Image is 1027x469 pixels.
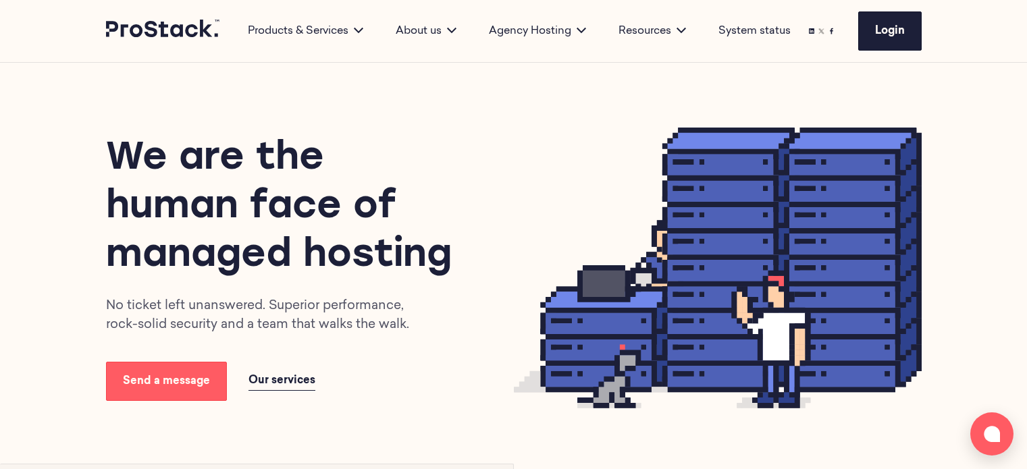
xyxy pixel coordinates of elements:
[232,23,379,39] div: Products & Services
[106,362,227,401] a: Send a message
[875,26,905,36] span: Login
[858,11,922,51] a: Login
[602,23,702,39] div: Resources
[106,135,465,281] h1: We are the human face of managed hosting
[106,297,429,335] p: No ticket left unanswered. Superior performance, rock-solid security and a team that walks the walk.
[106,20,221,43] a: Prostack logo
[970,412,1013,456] button: Open chat window
[248,371,315,391] a: Our services
[379,23,473,39] div: About us
[473,23,602,39] div: Agency Hosting
[123,376,210,387] span: Send a message
[718,23,791,39] a: System status
[248,375,315,386] span: Our services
